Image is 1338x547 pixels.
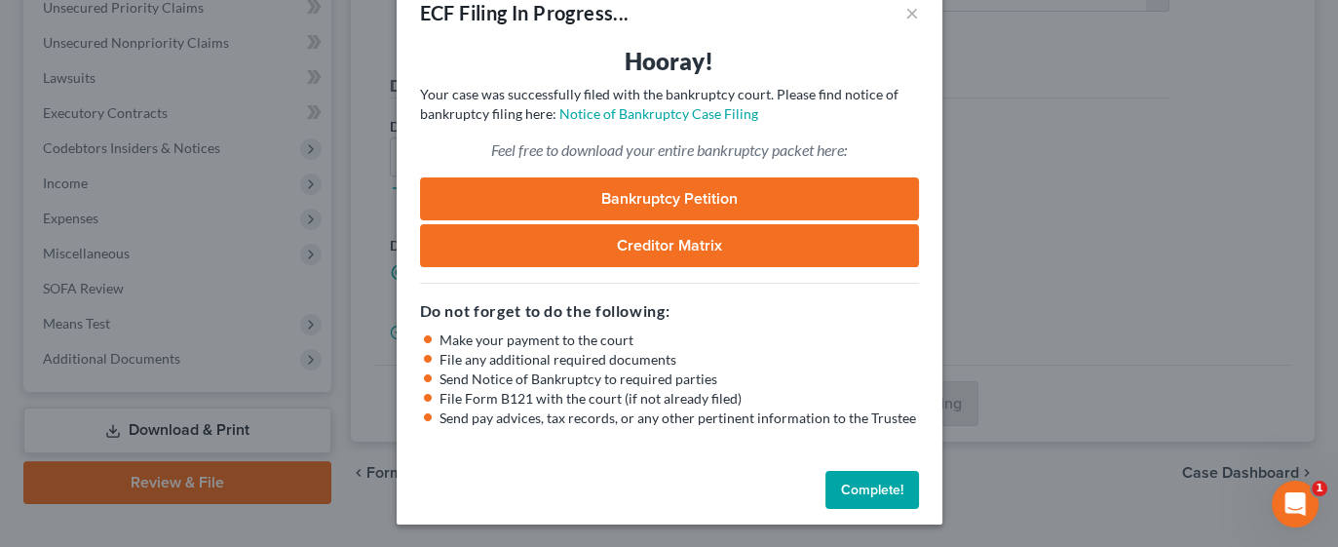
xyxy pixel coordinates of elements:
li: Make your payment to the court [440,331,919,350]
a: Notice of Bankruptcy Case Filing [559,105,758,122]
li: Send pay advices, tax records, or any other pertinent information to the Trustee [440,409,919,428]
button: Complete! [825,471,919,510]
a: Creditor Matrix [420,224,919,267]
button: × [905,1,919,24]
li: File Form B121 with the court (if not already filed) [440,389,919,409]
p: Feel free to download your entire bankruptcy packet here: [420,139,919,162]
span: Your case was successfully filed with the bankruptcy court. Please find notice of bankruptcy fili... [420,86,898,122]
span: 1 [1312,481,1327,496]
li: Send Notice of Bankruptcy to required parties [440,370,919,389]
h5: Do not forget to do the following: [420,299,919,323]
li: File any additional required documents [440,350,919,370]
a: Bankruptcy Petition [420,177,919,220]
h3: Hooray! [420,46,919,77]
iframe: Intercom live chat [1272,481,1319,527]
